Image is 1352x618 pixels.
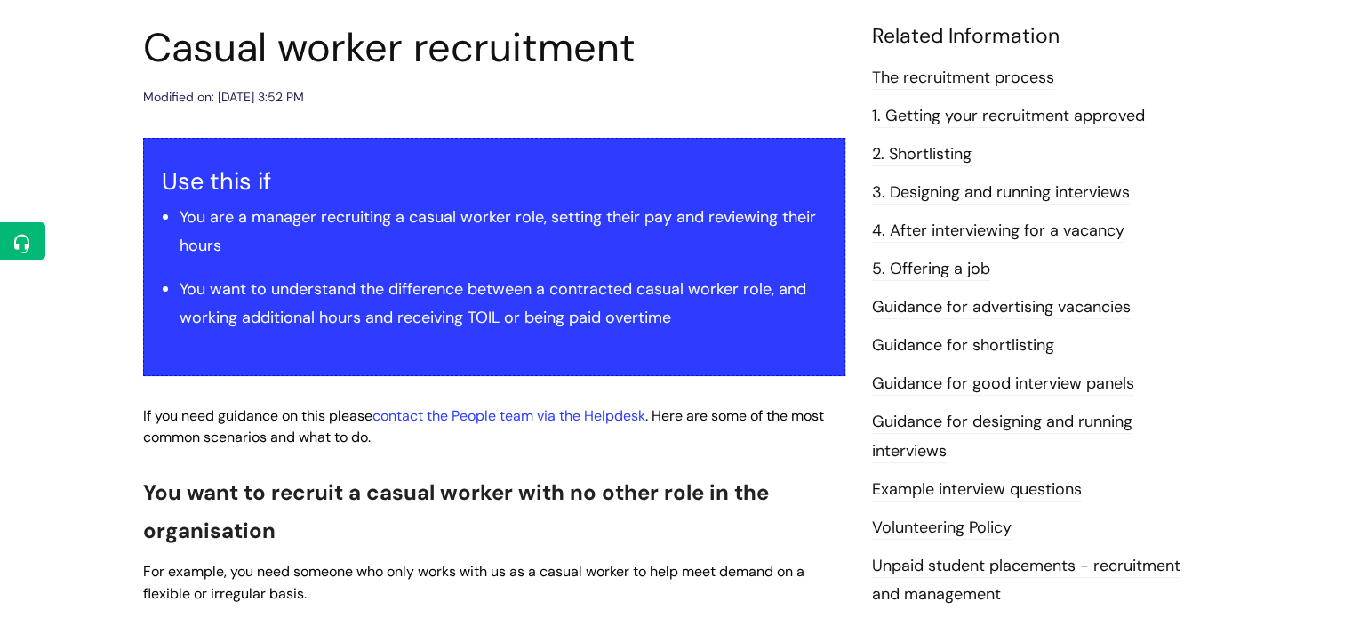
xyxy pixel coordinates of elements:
[143,86,304,108] div: Modified on: [DATE] 3:52 PM
[180,203,827,261] li: You are a manager recruiting a casual worker role, setting their pay and reviewing their hours
[143,24,845,72] h1: Casual worker recruitment
[162,167,827,196] h3: Use this if
[872,67,1054,90] a: The recruitment process
[143,478,769,544] span: You want to recruit a casual worker with no other role in the organisation
[872,143,972,166] a: 2. Shortlisting
[872,105,1145,128] a: 1. Getting your recruitment approved
[872,555,1180,606] a: Unpaid student placements - recruitment and management
[372,406,645,425] a: contact the People team via the Helpdesk
[872,24,1210,49] h4: Related Information
[872,220,1124,243] a: 4. After interviewing for a vacancy
[872,334,1054,357] a: Guidance for shortlisting
[872,478,1082,502] a: Example interview questions
[872,517,1012,540] a: Volunteering Policy
[872,411,1132,462] a: Guidance for designing and running interviews
[143,406,372,425] span: If you need guidance on this please
[872,181,1130,205] a: 3. Designing and running interviews
[872,373,1134,396] a: Guidance for good interview panels
[143,562,804,603] span: For example, you need someone who only works with us as a casual worker to help meet demand on a ...
[872,258,990,281] a: 5. Offering a job
[872,296,1131,319] a: Guidance for advertising vacancies
[180,275,827,333] li: You want to understand the difference between a contracted casual worker role, and working additi...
